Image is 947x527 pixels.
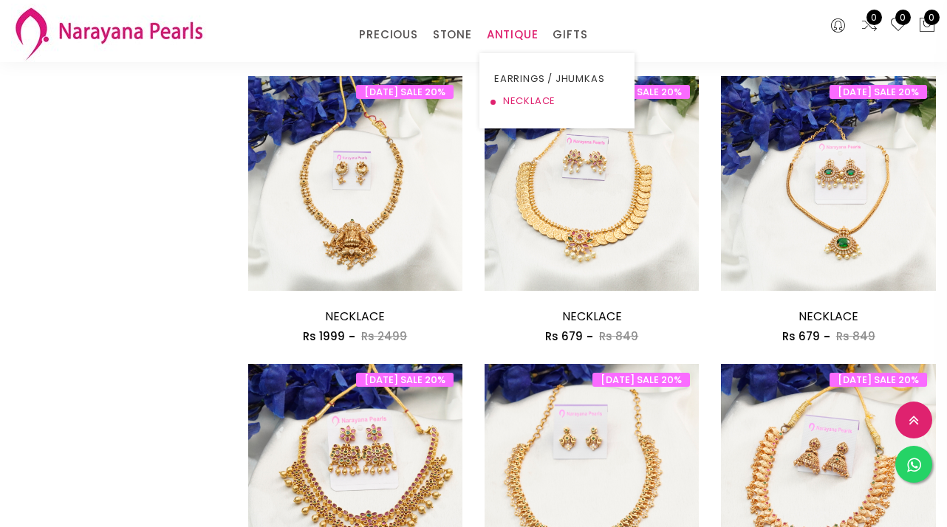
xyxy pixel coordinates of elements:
a: GIFTS [553,24,587,46]
button: 0 [918,16,936,35]
span: [DATE] SALE 20% [830,85,927,99]
span: 0 [866,10,882,25]
a: NECKLACE [799,308,858,325]
a: 0 [861,16,878,35]
span: Rs 849 [836,328,875,344]
a: PRECIOUS [359,24,417,46]
span: [DATE] SALE 20% [356,373,454,387]
span: Rs 679 [545,328,583,344]
span: Rs 2499 [361,328,407,344]
span: [DATE] SALE 20% [592,373,690,387]
a: 0 [889,16,907,35]
span: Rs 849 [599,328,638,344]
span: [DATE] SALE 20% [592,85,690,99]
a: NECKLACE [494,90,620,112]
a: ANTIQUE [487,24,539,46]
a: NECKLACE [562,308,622,325]
span: [DATE] SALE 20% [830,373,927,387]
span: Rs 1999 [303,328,345,344]
a: STONE [433,24,472,46]
span: 0 [924,10,940,25]
span: 0 [895,10,911,25]
span: Rs 679 [782,328,820,344]
a: EARRINGS / JHUMKAS [494,68,620,90]
span: [DATE] SALE 20% [356,85,454,99]
a: NECKLACE [325,308,385,325]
